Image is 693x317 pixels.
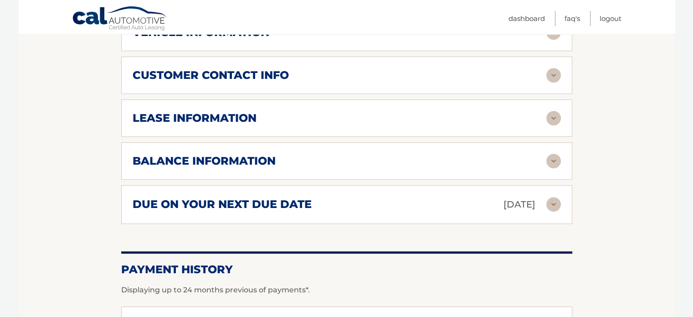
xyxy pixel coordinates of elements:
[133,111,257,125] h2: lease information
[565,11,580,26] a: FAQ's
[133,68,289,82] h2: customer contact info
[133,154,276,168] h2: balance information
[121,263,572,276] h2: Payment History
[508,11,545,26] a: Dashboard
[546,197,561,212] img: accordion-rest.svg
[546,154,561,168] img: accordion-rest.svg
[503,197,535,213] p: [DATE]
[600,11,621,26] a: Logout
[72,6,168,32] a: Cal Automotive
[546,68,561,83] img: accordion-rest.svg
[546,111,561,125] img: accordion-rest.svg
[121,285,572,296] p: Displaying up to 24 months previous of payments*.
[133,197,312,211] h2: due on your next due date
